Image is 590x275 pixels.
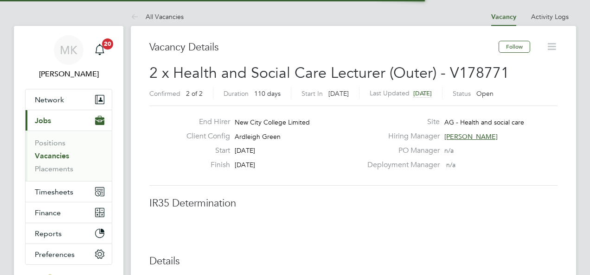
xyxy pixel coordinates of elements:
button: Finance [26,202,112,223]
a: All Vacancies [131,12,184,21]
h3: Vacancy Details [149,41,499,54]
label: Status [453,89,471,98]
label: Last Updated [370,89,410,97]
h3: Details [149,255,558,268]
h3: IR35 Determination [149,197,558,210]
span: n/a [444,146,454,155]
label: Hiring Manager [362,131,440,141]
a: 20 [90,35,109,65]
span: New City College Limited [235,118,310,126]
label: Client Config [179,131,230,141]
a: MK[PERSON_NAME] [25,35,112,80]
label: Deployment Manager [362,160,440,170]
label: Confirmed [149,89,180,98]
button: Network [26,89,112,110]
button: Follow [499,41,530,53]
label: Duration [224,89,249,98]
label: Start [179,146,230,156]
span: Jobs [35,116,51,125]
label: Finish [179,160,230,170]
span: Finance [35,208,61,217]
span: n/a [446,161,455,169]
label: Site [362,117,440,127]
span: [DATE] [328,89,349,98]
button: Preferences [26,244,112,264]
label: End Hirer [179,117,230,127]
span: [DATE] [413,89,432,97]
a: Activity Logs [531,12,569,21]
div: Jobs [26,131,112,181]
span: Ardleigh Green [235,132,281,141]
button: Reports [26,223,112,244]
span: Open [476,89,494,98]
span: 2 x Health and Social Care Lecturer (Outer) - V178771 [149,64,509,82]
span: 20 [102,38,113,50]
span: Timesheets [35,187,73,196]
label: PO Manager [362,146,440,156]
a: Vacancies [35,151,69,160]
span: [DATE] [235,146,255,155]
span: AG - Health and social care [444,118,524,126]
span: [PERSON_NAME] [444,132,498,141]
span: Preferences [35,250,75,259]
span: 2 of 2 [186,89,203,98]
span: [DATE] [235,161,255,169]
a: Positions [35,138,65,147]
a: Placements [35,164,73,173]
span: 110 days [254,89,281,98]
span: Reports [35,229,62,238]
span: MK [60,44,77,56]
a: Vacancy [491,13,516,21]
span: Network [35,95,64,104]
button: Jobs [26,110,112,131]
span: Megan Knowles [25,69,112,80]
label: Start In [301,89,323,98]
button: Timesheets [26,181,112,202]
